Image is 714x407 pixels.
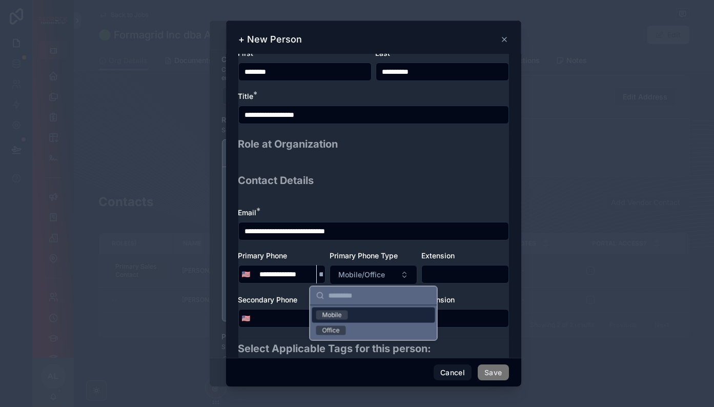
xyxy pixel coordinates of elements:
[434,364,472,381] button: Cancel
[421,251,455,260] span: Extension
[242,313,251,323] span: 🇺🇸
[238,208,257,217] span: Email
[238,92,254,100] span: Title
[238,295,298,304] span: Secondary Phone
[338,270,385,280] span: Mobile/Office
[322,326,340,335] div: Office
[238,251,288,260] span: Primary Phone
[330,265,417,284] button: Select Button
[421,295,455,304] span: Extension
[242,269,251,279] span: 🇺🇸
[238,342,432,356] h2: Select Applicable Tags for this person:
[478,364,508,381] button: Save
[239,33,302,46] h3: + New Person
[239,265,254,283] button: Select Button
[330,251,398,260] span: Primary Phone Type
[238,137,338,152] h2: Role at Organization
[238,174,314,188] h2: Contact Details
[322,311,342,320] div: Mobile
[239,309,254,328] button: Select Button
[310,306,437,340] div: Suggestions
